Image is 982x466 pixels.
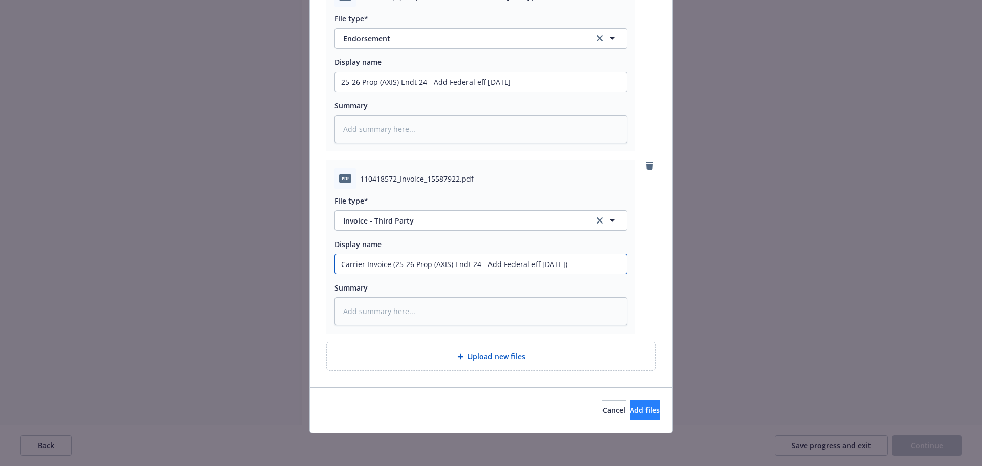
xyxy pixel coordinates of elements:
[467,351,525,362] span: Upload new files
[334,283,368,293] span: Summary
[334,57,382,67] span: Display name
[334,101,368,110] span: Summary
[334,196,368,206] span: File type*
[594,214,606,227] a: clear selection
[334,239,382,249] span: Display name
[360,173,474,184] span: 110418572_Invoice_15587922.pdf
[343,215,580,226] span: Invoice - Third Party
[339,174,351,182] span: pdf
[602,405,626,415] span: Cancel
[335,72,627,92] input: Add display name here...
[334,28,627,49] button: Endorsementclear selection
[335,254,627,274] input: Add display name here...
[594,32,606,45] a: clear selection
[326,342,656,371] div: Upload new files
[334,14,368,24] span: File type*
[643,160,656,172] a: remove
[343,33,580,44] span: Endorsement
[334,210,627,231] button: Invoice - Third Partyclear selection
[602,400,626,420] button: Cancel
[630,400,660,420] button: Add files
[630,405,660,415] span: Add files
